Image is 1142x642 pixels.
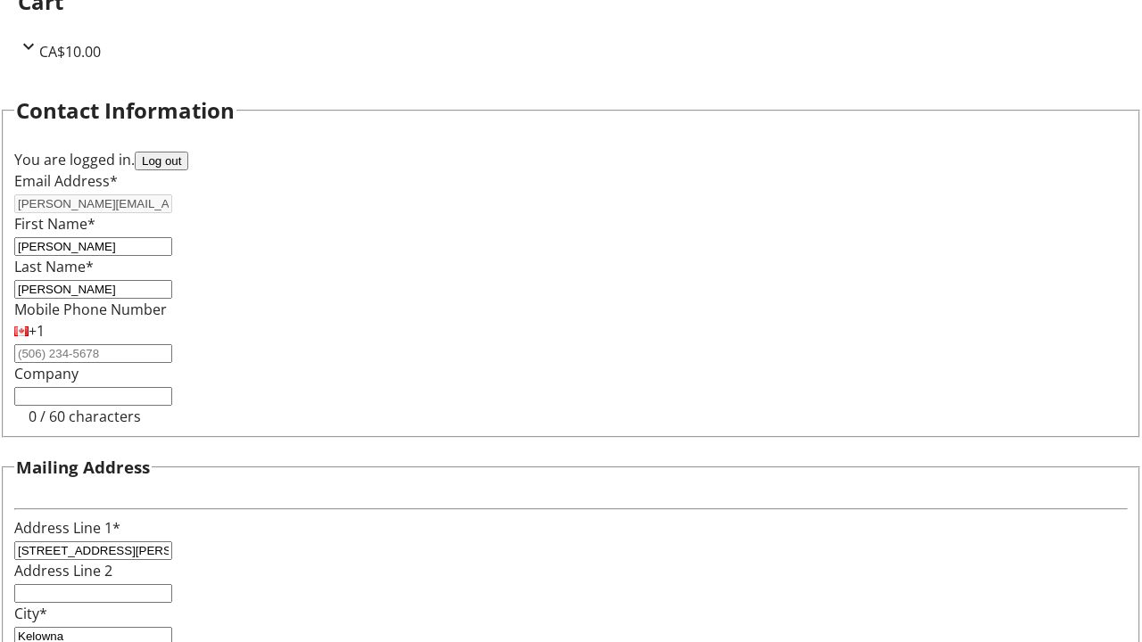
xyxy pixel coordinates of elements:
[14,344,172,363] input: (506) 234-5678
[14,257,94,276] label: Last Name*
[39,42,101,62] span: CA$10.00
[16,95,235,127] h2: Contact Information
[16,455,150,480] h3: Mailing Address
[14,171,118,191] label: Email Address*
[14,149,1128,170] div: You are logged in.
[14,518,120,538] label: Address Line 1*
[14,561,112,580] label: Address Line 2
[14,604,47,623] label: City*
[14,364,79,383] label: Company
[14,541,172,560] input: Address
[14,214,95,234] label: First Name*
[135,152,188,170] button: Log out
[29,407,141,426] tr-character-limit: 0 / 60 characters
[14,300,167,319] label: Mobile Phone Number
